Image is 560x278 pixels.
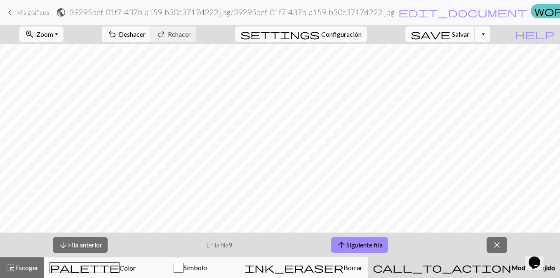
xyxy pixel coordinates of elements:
[240,29,320,39] i: Configuración
[373,262,511,273] span: call_to_action
[102,26,151,42] button: Deshacer
[525,245,552,270] iframe: chat widget
[120,264,136,272] span: Color
[321,29,362,39] span: Configuración
[336,239,346,251] span: arrow_upward
[245,262,344,273] span: ink_eraser
[53,237,108,253] button: Fila anterior
[368,257,560,278] button: Modo de tejido
[58,239,68,251] span: arrow_downward
[69,7,231,17] font: 39295bef-01f7-437b-a159-b30c3717d222.jpg
[5,7,15,18] span: keyboard_arrow_left
[398,7,527,18] span: edit_document
[184,264,207,271] span: Símbolo
[5,5,49,19] a: Mis gráficos
[511,264,555,271] span: Modo de tejido
[119,30,146,38] span: Deshacer
[15,264,38,271] span: Escoger
[25,29,35,40] span: zoom_in
[240,29,320,40] span: settings
[50,262,119,273] span: palette
[206,240,232,250] p: En la fila
[515,29,555,40] span: help
[16,8,49,16] span: Mis gráficos
[235,26,367,42] button: ConfiguraciónConfiguración
[69,7,395,17] h2: / 39295bef-01f7-437b-a159-b30c3717d222.jpg
[19,26,64,42] button: Zoom
[228,241,232,249] strong: 9
[56,7,66,18] span: public
[5,262,15,273] span: highlight_alt
[107,29,117,40] span: undo
[411,29,450,40] span: save
[331,237,388,253] button: Siguiente fila
[68,241,102,249] font: Fila anterior
[492,239,502,251] span: close
[346,241,383,249] font: Siguiente fila
[405,26,475,42] button: Salvar
[344,264,362,271] span: Borrar
[141,257,239,278] button: Símbolo
[36,30,53,38] span: Zoom
[239,257,368,278] button: Borrar
[44,257,141,278] button: Color
[452,30,469,38] span: Salvar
